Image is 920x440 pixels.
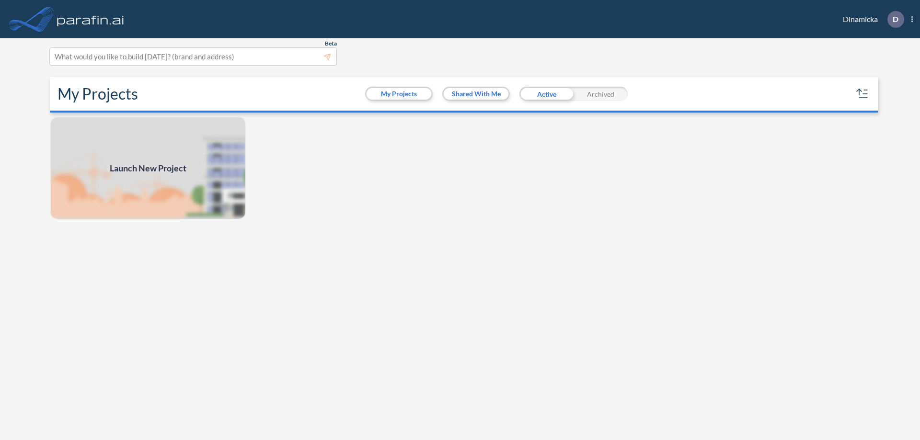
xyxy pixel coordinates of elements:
[55,10,126,29] img: logo
[893,15,898,23] p: D
[325,40,337,47] span: Beta
[50,116,246,220] a: Launch New Project
[367,88,431,100] button: My Projects
[574,87,628,101] div: Archived
[50,116,246,220] img: add
[855,86,870,102] button: sort
[444,88,508,100] button: Shared With Me
[519,87,574,101] div: Active
[57,85,138,103] h2: My Projects
[828,11,913,28] div: Dinamicka
[110,162,186,175] span: Launch New Project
